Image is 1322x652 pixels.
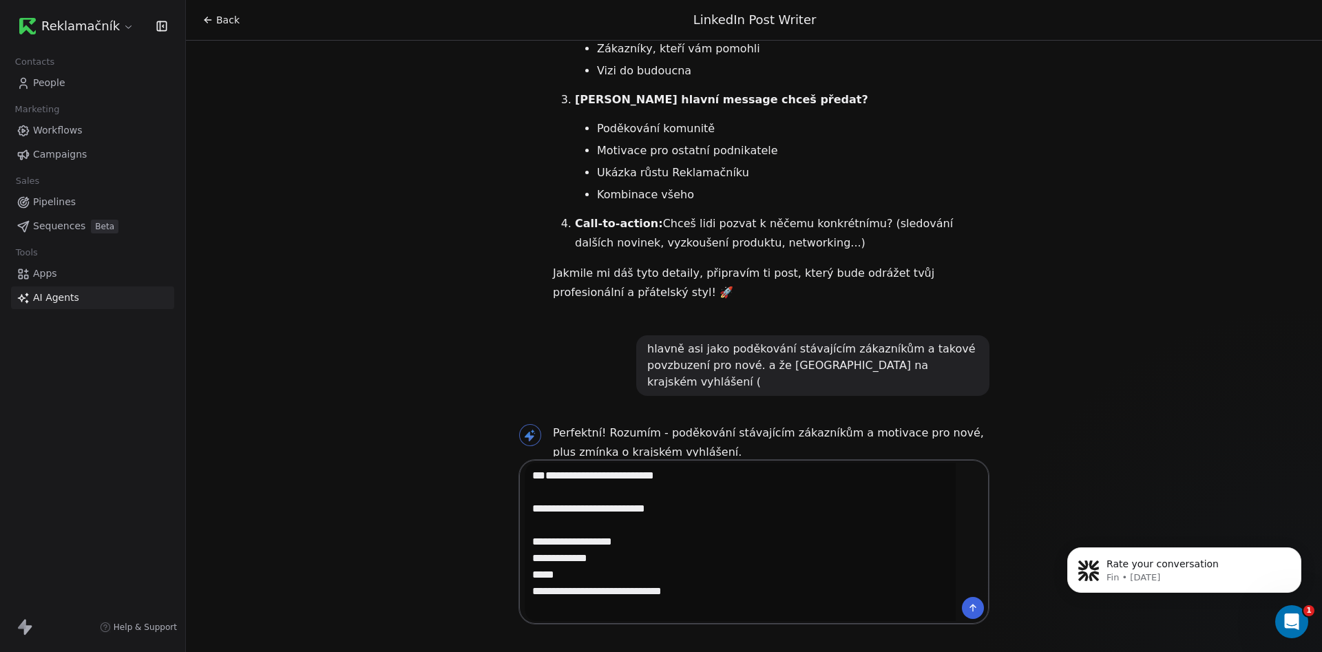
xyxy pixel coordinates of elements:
div: hlavně asi jako poděkování stávajícím zákazníkům a takové povzbuzení pro nové. a že [GEOGRAPHIC_D... [647,341,978,390]
span: Reklamačník [41,17,120,35]
a: Pipelines [11,191,174,213]
p: Perfektní! Rozumím - poděkování stávajícím zákazníkům a motivace pro nové, plus zmínka o krajském... [553,423,989,462]
li: Vizi do budoucna [597,63,989,79]
li: Kombinace všeho [597,187,989,203]
a: Help & Support [100,622,177,633]
span: Beta [91,220,118,233]
img: SYMBOL%20ZELENA%C3%8C%C2%81@4x.png [19,18,36,34]
a: SequencesBeta [11,215,174,238]
button: Reklamačník [17,14,137,38]
strong: Call-to-action: [575,217,663,230]
p: Chceš lidi pozvat k něčemu konkrétnímu? (sledování dalších novinek, vyzkoušení produktu, networki... [575,214,989,253]
span: Sequences [33,219,85,233]
p: Jakmile mi dáš tyto detaily, připravím ti post, který bude odrážet tvůj profesionální a přátelský... [553,264,989,302]
iframe: Intercom live chat [1275,605,1308,638]
li: Poděkování komunitě [597,120,989,137]
span: LinkedIn Post Writer [693,12,817,27]
span: Tools [10,242,43,263]
span: People [33,76,65,90]
span: 1 [1303,605,1314,616]
li: Motivace pro ostatní podnikatele [597,143,989,159]
span: Back [216,13,240,27]
li: Zákazníky, kteří vám pomohli [597,41,989,57]
strong: [PERSON_NAME] hlavní message chceš předat? [575,93,868,106]
span: Campaigns [33,147,87,162]
span: AI Agents [33,291,79,305]
span: Pipelines [33,195,76,209]
a: People [11,72,174,94]
span: Help & Support [114,622,177,633]
a: Apps [11,262,174,285]
span: Workflows [33,123,83,138]
span: Apps [33,266,57,281]
span: Contacts [9,52,61,72]
span: Marketing [9,99,65,120]
a: AI Agents [11,286,174,309]
iframe: Intercom notifications message [1047,518,1322,615]
li: Ukázka růstu Reklamačníku [597,165,989,181]
span: Sales [10,171,45,191]
a: Workflows [11,119,174,142]
a: Campaigns [11,143,174,166]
